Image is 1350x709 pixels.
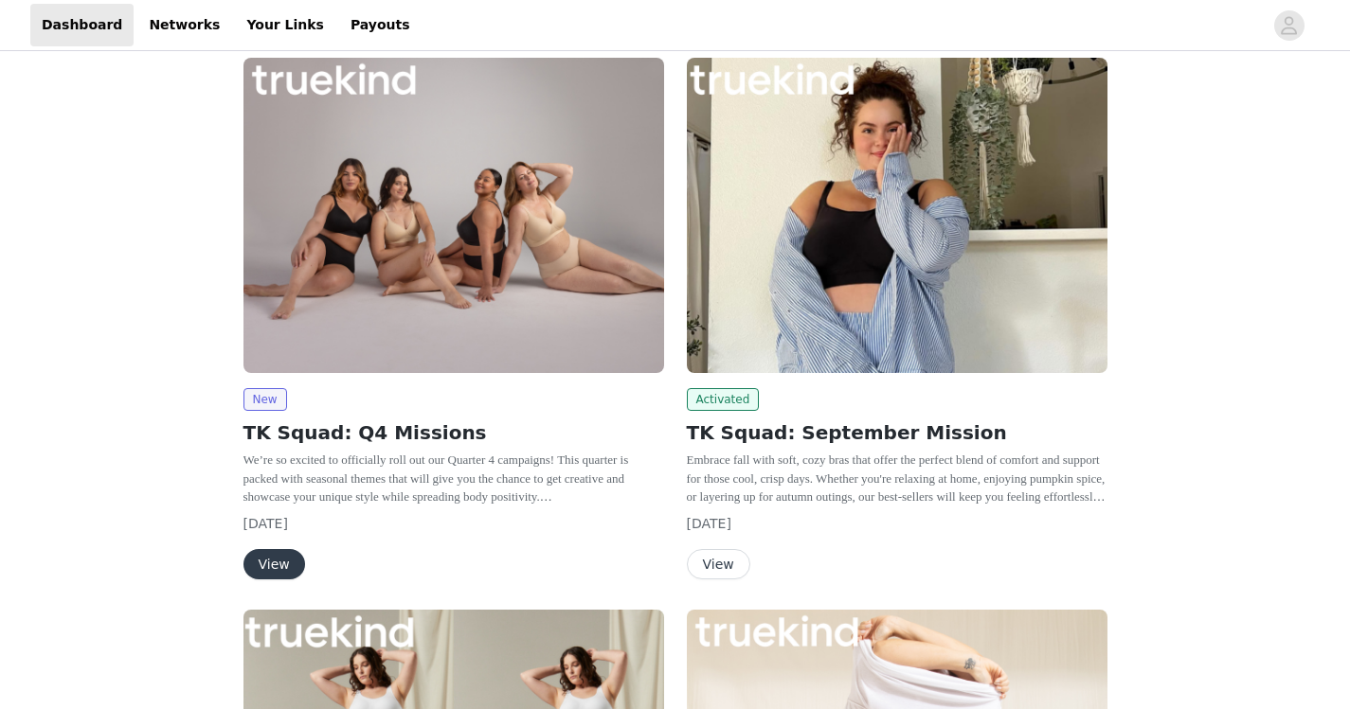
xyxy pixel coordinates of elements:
a: Your Links [235,4,335,46]
span: Activated [687,388,760,411]
h2: TK Squad: September Mission [687,418,1107,447]
img: Truekind [687,58,1107,373]
span: New [243,388,287,411]
h2: TK Squad: Q4 Missions [243,418,664,447]
span: [DATE] [687,516,731,531]
a: View [243,558,305,572]
a: Networks [137,4,231,46]
a: View [687,558,750,572]
a: Payouts [339,4,422,46]
div: avatar [1280,10,1298,41]
img: Truekind [243,58,664,373]
span: [DATE] [243,516,288,531]
a: Dashboard [30,4,134,46]
span: We’re so excited to officially roll out our Quarter 4 campaigns! This quarter is packed with seas... [243,452,629,504]
span: Embrace fall with soft, cozy bras that offer the perfect blend of comfort and support for those c... [687,452,1106,523]
button: View [687,549,750,579]
button: View [243,549,305,579]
